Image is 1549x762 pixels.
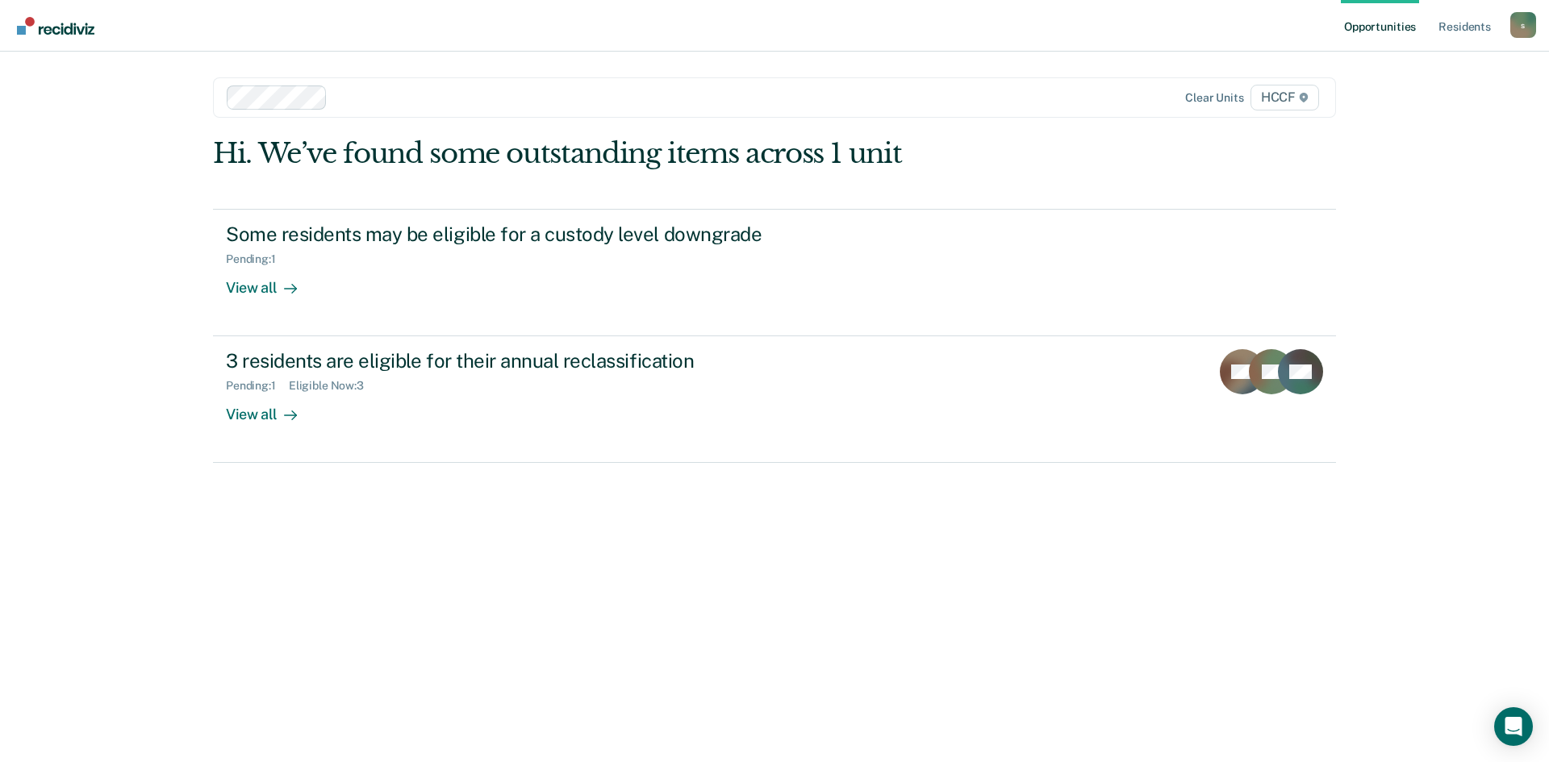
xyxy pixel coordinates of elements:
div: Open Intercom Messenger [1494,707,1533,746]
img: Recidiviz [17,17,94,35]
div: Eligible Now : 3 [289,379,377,393]
a: 3 residents are eligible for their annual reclassificationPending:1Eligible Now:3View all [213,336,1336,463]
div: Pending : 1 [226,252,289,266]
div: Pending : 1 [226,379,289,393]
button: Profile dropdown button [1510,12,1536,38]
a: Some residents may be eligible for a custody level downgradePending:1View all [213,209,1336,336]
div: s [1510,12,1536,38]
div: Hi. We’ve found some outstanding items across 1 unit [213,137,1112,170]
div: 3 residents are eligible for their annual reclassification [226,349,792,373]
div: Clear units [1185,91,1244,105]
div: View all [226,265,316,297]
div: View all [226,393,316,424]
span: HCCF [1250,85,1319,110]
div: Some residents may be eligible for a custody level downgrade [226,223,792,246]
